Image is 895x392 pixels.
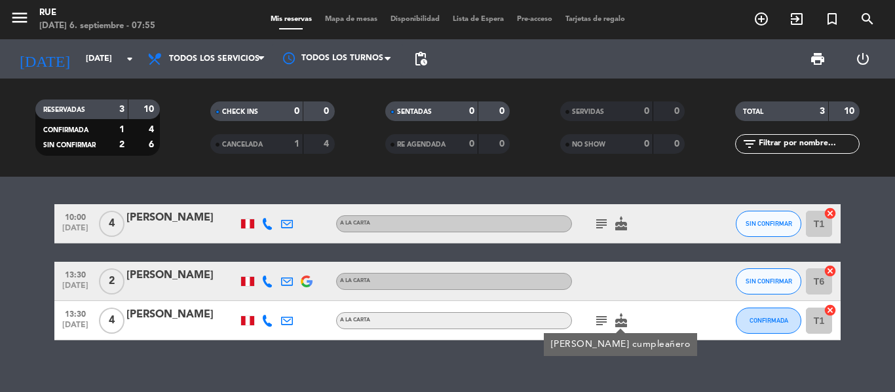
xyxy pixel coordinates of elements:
span: Todos los servicios [169,54,259,63]
strong: 4 [149,125,157,134]
i: cancel [824,264,837,277]
span: 4 [99,308,124,334]
strong: 3 [119,105,124,114]
span: [DATE] [59,321,92,336]
span: CONFIRMADA [750,317,788,324]
span: TOTAL [743,109,763,115]
strong: 0 [469,107,474,116]
strong: 0 [499,107,507,116]
i: subject [594,216,609,232]
div: LOG OUT [840,39,885,79]
span: SIN CONFIRMAR [746,220,792,227]
i: subject [594,313,609,329]
i: cake [613,313,629,329]
span: Tarjetas de regalo [559,16,632,23]
button: SIN CONFIRMAR [736,268,801,294]
span: 13:30 [59,306,92,321]
span: SIN CONFIRMAR [746,277,792,285]
strong: 0 [644,107,649,116]
strong: 0 [499,139,507,149]
strong: 3 [820,107,825,116]
span: Lista de Espera [446,16,510,23]
strong: 0 [674,107,682,116]
span: A la carta [340,278,370,283]
span: CHECK INS [222,109,258,115]
i: cancel [824,304,837,317]
button: menu [10,8,29,32]
i: turned_in_not [824,11,840,27]
i: search [860,11,875,27]
span: A la carta [340,317,370,323]
span: SERVIDAS [572,109,604,115]
strong: 2 [119,140,124,149]
span: SENTADAS [397,109,432,115]
strong: 0 [469,139,474,149]
img: google-logo.png [301,276,313,287]
strong: 0 [324,107,332,116]
span: Pre-acceso [510,16,559,23]
span: [DATE] [59,224,92,239]
strong: 10 [844,107,857,116]
strong: 6 [149,140,157,149]
span: Mapa de mesas [318,16,384,23]
span: pending_actions [413,51,428,67]
span: CONFIRMADA [43,127,88,134]
strong: 1 [294,139,299,149]
i: arrow_drop_down [122,51,138,67]
span: A la carta [340,221,370,226]
div: [PERSON_NAME] [126,267,238,284]
span: Mis reservas [264,16,318,23]
button: CONFIRMADA [736,308,801,334]
i: filter_list [742,136,757,152]
i: cancel [824,207,837,220]
span: SIN CONFIRMAR [43,142,96,149]
div: [DATE] 6. septiembre - 07:55 [39,20,155,33]
span: 10:00 [59,209,92,224]
strong: 1 [119,125,124,134]
strong: 10 [143,105,157,114]
i: menu [10,8,29,27]
div: Rue [39,7,155,20]
span: NO SHOW [572,141,605,148]
span: Disponibilidad [384,16,446,23]
i: cake [613,216,629,232]
span: 13:30 [59,266,92,281]
span: [DATE] [59,281,92,296]
div: [PERSON_NAME] [126,306,238,323]
strong: 4 [324,139,332,149]
span: CANCELADA [222,141,263,148]
strong: 0 [294,107,299,116]
span: RE AGENDADA [397,141,446,148]
i: power_settings_new [855,51,871,67]
div: [PERSON_NAME] cumpleañero [551,338,691,351]
i: exit_to_app [789,11,805,27]
span: print [810,51,826,67]
i: [DATE] [10,45,79,73]
strong: 0 [644,139,649,149]
span: 2 [99,268,124,294]
div: [PERSON_NAME] [126,209,238,226]
i: add_circle_outline [753,11,769,27]
span: RESERVADAS [43,107,85,113]
button: SIN CONFIRMAR [736,211,801,237]
strong: 0 [674,139,682,149]
input: Filtrar por nombre... [757,137,859,151]
span: 4 [99,211,124,237]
